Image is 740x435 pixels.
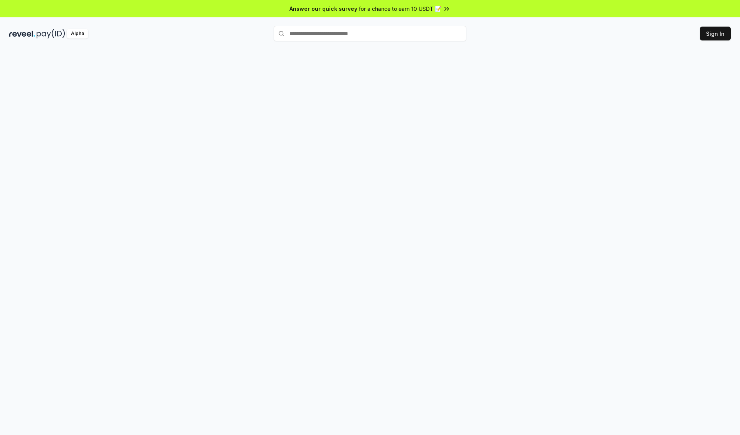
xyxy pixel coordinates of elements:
div: Alpha [67,29,88,39]
span: Answer our quick survey [289,5,357,13]
button: Sign In [700,27,731,40]
span: for a chance to earn 10 USDT 📝 [359,5,441,13]
img: pay_id [37,29,65,39]
img: reveel_dark [9,29,35,39]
